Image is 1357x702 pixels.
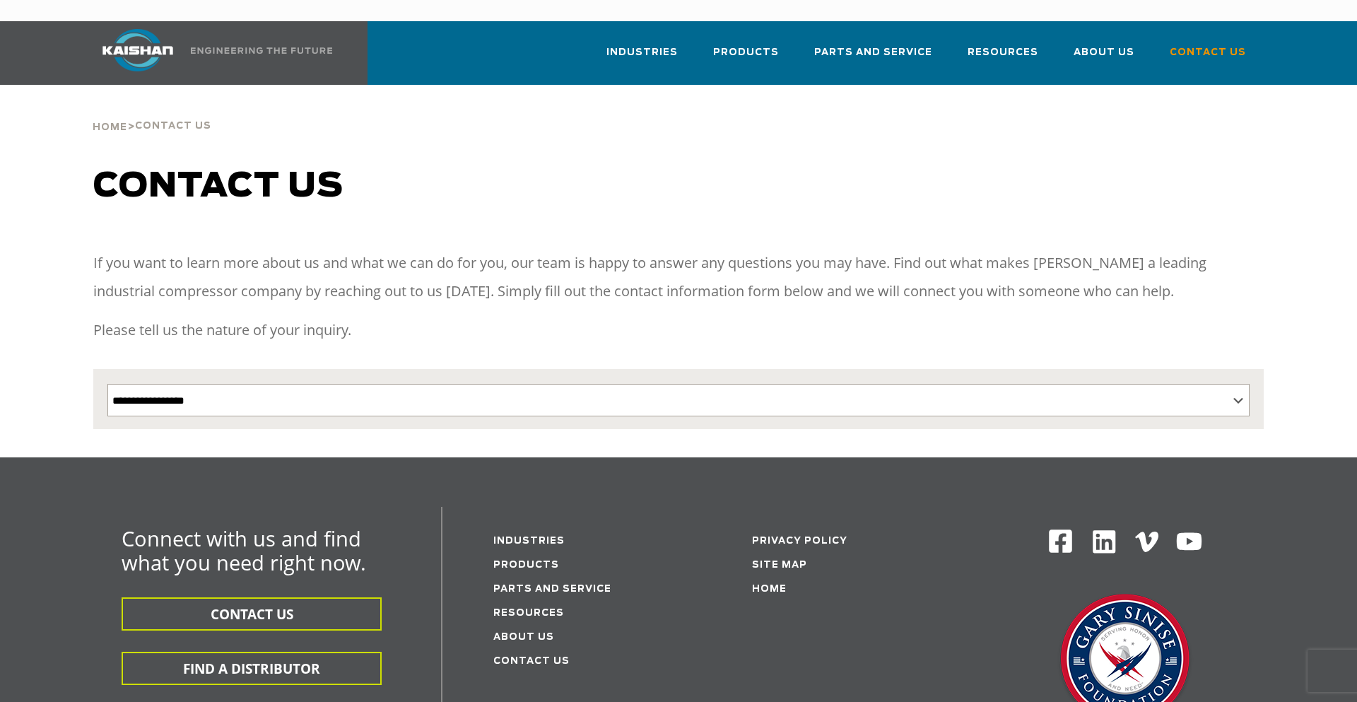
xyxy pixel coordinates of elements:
span: Industries [606,45,678,61]
a: Products [713,34,779,82]
p: If you want to learn more about us and what we can do for you, our team is happy to answer any qu... [93,249,1264,305]
span: Parts and Service [814,45,932,61]
a: Resources [968,34,1038,82]
img: Facebook [1047,528,1074,554]
span: Contact us [93,170,343,204]
a: Home [93,120,127,133]
p: Please tell us the nature of your inquiry. [93,316,1264,344]
button: FIND A DISTRIBUTOR [122,652,382,685]
a: Products [493,561,559,570]
a: Parts and Service [814,34,932,82]
a: Site Map [752,561,807,570]
span: Contact Us [135,122,211,131]
a: Privacy Policy [752,537,847,546]
button: CONTACT US [122,597,382,631]
span: Home [93,123,127,132]
a: Industries [493,537,565,546]
a: Contact Us [1170,34,1246,82]
a: Industries [606,34,678,82]
span: About Us [1074,45,1134,61]
img: Vimeo [1135,532,1159,552]
img: Engineering the future [191,47,332,54]
a: Contact Us [493,657,570,666]
span: Products [713,45,779,61]
img: Youtube [1175,528,1203,556]
a: About Us [1074,34,1134,82]
span: Resources [968,45,1038,61]
a: About Us [493,633,554,642]
div: > [93,85,211,139]
img: kaishan logo [85,29,191,71]
img: Linkedin [1091,528,1118,556]
a: Parts and service [493,585,611,594]
a: Resources [493,609,564,618]
a: Kaishan USA [85,21,335,85]
span: Contact Us [1170,45,1246,61]
span: Connect with us and find what you need right now. [122,525,366,576]
a: Home [752,585,787,594]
